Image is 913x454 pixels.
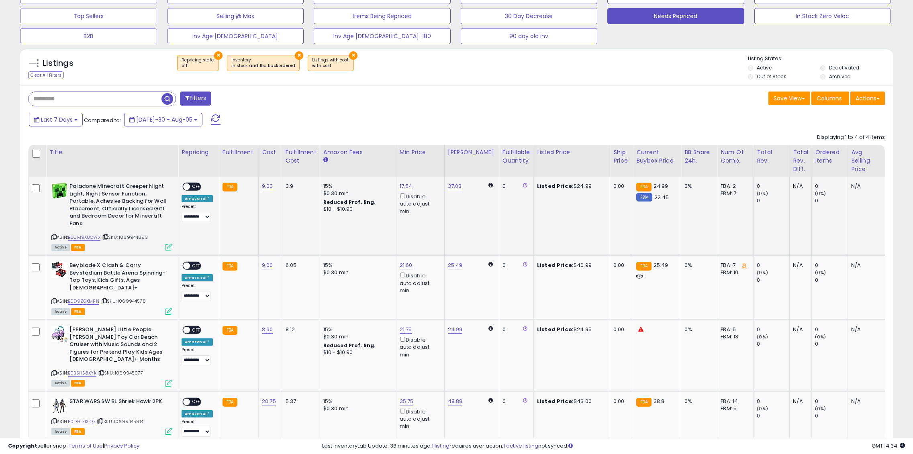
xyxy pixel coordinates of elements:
div: 0 [757,262,789,269]
span: | SKU: 1069944893 [102,234,148,240]
div: 0 [757,183,789,190]
div: $0.30 min [323,333,390,340]
div: 0 [757,277,789,284]
div: FBA: 5 [721,326,747,333]
a: B0D9ZGXMRN [68,298,99,305]
small: (0%) [757,405,768,412]
div: 0 [815,262,848,269]
label: Active [757,64,772,71]
a: 17.54 [400,182,413,190]
div: 0 [815,412,848,419]
span: 38.8 [654,397,665,405]
button: × [349,51,357,60]
div: $43.00 [537,398,604,405]
div: Listed Price [537,148,607,157]
div: FBA: 14 [721,398,747,405]
div: 0% [684,326,711,333]
div: Fulfillment Cost [286,148,317,165]
small: (0%) [757,334,768,340]
div: 0 [815,197,848,204]
small: FBA [223,398,237,407]
button: × [295,51,303,60]
a: 21.75 [400,326,412,334]
button: Inv Age [DEMOGRAPHIC_DATA]-180 [314,28,451,44]
a: 9.00 [262,182,273,190]
a: B0CM9X8CWX [68,234,100,241]
b: [PERSON_NAME] Little People [PERSON_NAME] Toy Car Beach Cruiser with Music Sounds and 2 Figures f... [69,326,167,365]
div: [PERSON_NAME] [448,148,496,157]
a: 21.60 [400,261,413,269]
div: 0.00 [613,262,627,269]
div: with cost [312,63,349,69]
div: Amazon AI * [182,338,213,346]
span: [DATE]-30 - Aug-05 [136,116,192,124]
img: 315GQZ3zSOL._SL40_.jpg [51,183,67,199]
span: 2025-08-13 14:34 GMT [872,442,905,450]
div: FBM: 13 [721,333,747,340]
div: FBM: 10 [721,269,747,276]
span: Last 7 Days [41,116,73,124]
div: N/A [851,183,878,190]
span: | SKU: 1069944578 [100,298,146,304]
div: Disable auto adjust min [400,192,438,215]
span: 25.49 [654,261,668,269]
div: Disable auto adjust min [400,407,438,430]
b: Listed Price: [537,326,574,333]
div: 0 [757,197,789,204]
div: BB Share 24h. [684,148,714,165]
span: OFF [190,398,203,405]
button: In Stock Zero Veloc [754,8,891,24]
div: Fulfillment [223,148,255,157]
div: ASIN: [51,326,172,385]
span: | SKU: 1069945077 [98,370,143,376]
a: 48.88 [448,397,463,405]
a: 1 active listing [503,442,538,450]
div: 0% [684,262,711,269]
div: 0 [757,412,789,419]
span: Inventory : [231,57,295,69]
b: Reduced Prof. Rng. [323,342,376,349]
button: Filters [180,92,211,106]
div: Total Rev. [757,148,786,165]
div: 8.12 [286,326,314,333]
button: × [214,51,223,60]
small: FBA [223,262,237,271]
div: ASIN: [51,398,172,434]
div: $24.99 [537,183,604,190]
div: 0.00 [613,183,627,190]
span: Listings with cost : [312,57,349,69]
div: N/A [793,183,805,190]
div: 0.00 [613,326,627,333]
p: Listing States: [748,55,893,63]
div: FBM: 7 [721,190,747,197]
div: Last InventoryLab Update: 36 minutes ago, requires user action, not synced. [322,442,905,450]
a: 37.03 [448,182,462,190]
button: Columns [811,92,849,105]
div: 0.00 [613,398,627,405]
span: FBA [71,428,85,435]
div: Avg Selling Price [851,148,880,173]
small: FBA [636,398,651,407]
a: Privacy Policy [104,442,139,450]
div: FBA: 2 [721,183,747,190]
div: N/A [793,326,805,333]
div: 0% [684,183,711,190]
small: FBA [223,326,237,335]
small: Amazon Fees. [323,157,328,164]
span: FBA [71,244,85,251]
div: 6.05 [286,262,314,269]
button: Actions [850,92,885,105]
div: Preset: [182,204,213,222]
div: ASIN: [51,262,172,314]
div: Total Rev. Diff. [793,148,808,173]
div: Repricing [182,148,216,157]
button: Top Sellers [20,8,157,24]
small: FBM [636,193,652,202]
div: Fulfillable Quantity [502,148,530,165]
div: 0 [502,326,527,333]
div: 0 [502,183,527,190]
span: 24.99 [654,182,668,190]
small: FBA [636,183,651,191]
small: (0%) [815,334,826,340]
button: Items Being Repriced [314,8,451,24]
